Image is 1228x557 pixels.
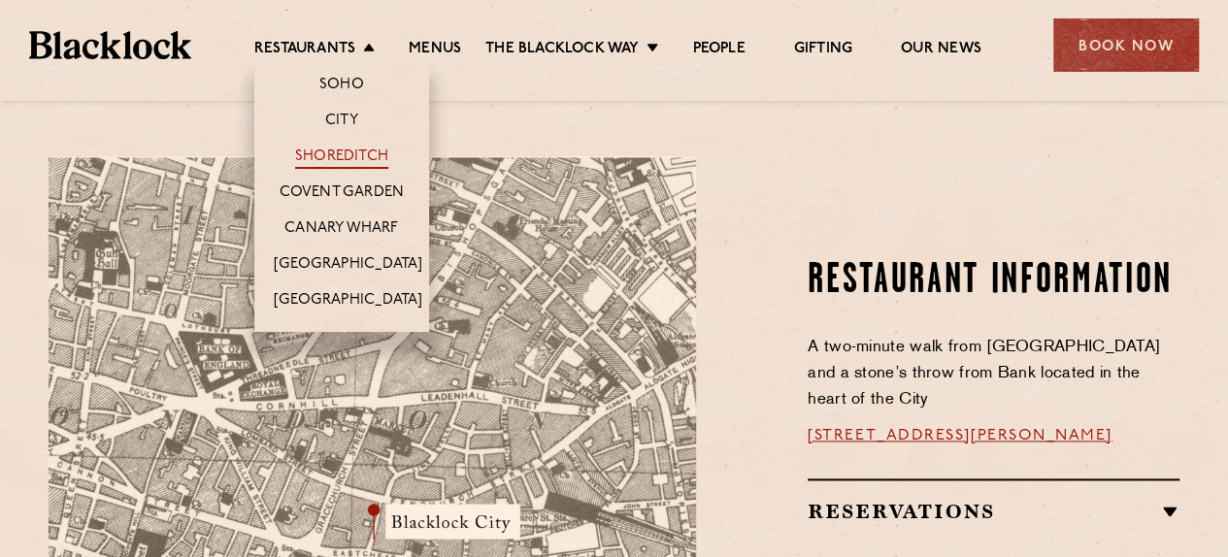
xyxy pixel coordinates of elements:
[808,335,1179,413] p: A two-minute walk from [GEOGRAPHIC_DATA] and a stone’s throw from Bank located in the heart of th...
[29,31,191,58] img: BL_Textured_Logo-footer-cropped.svg
[325,112,358,133] a: City
[808,257,1179,306] h2: Restaurant Information
[794,40,852,61] a: Gifting
[295,147,388,169] a: Shoreditch
[280,183,405,205] a: Covent Garden
[409,40,461,61] a: Menus
[808,428,1112,443] a: [STREET_ADDRESS][PERSON_NAME]
[284,219,398,241] a: Canary Wharf
[485,40,639,61] a: The Blacklock Way
[274,255,422,277] a: [GEOGRAPHIC_DATA]
[1053,18,1199,72] div: Book Now
[254,40,355,61] a: Restaurants
[692,40,745,61] a: People
[274,291,422,312] a: [GEOGRAPHIC_DATA]
[319,76,364,97] a: Soho
[808,500,1179,523] h2: Reservations
[901,40,981,61] a: Our News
